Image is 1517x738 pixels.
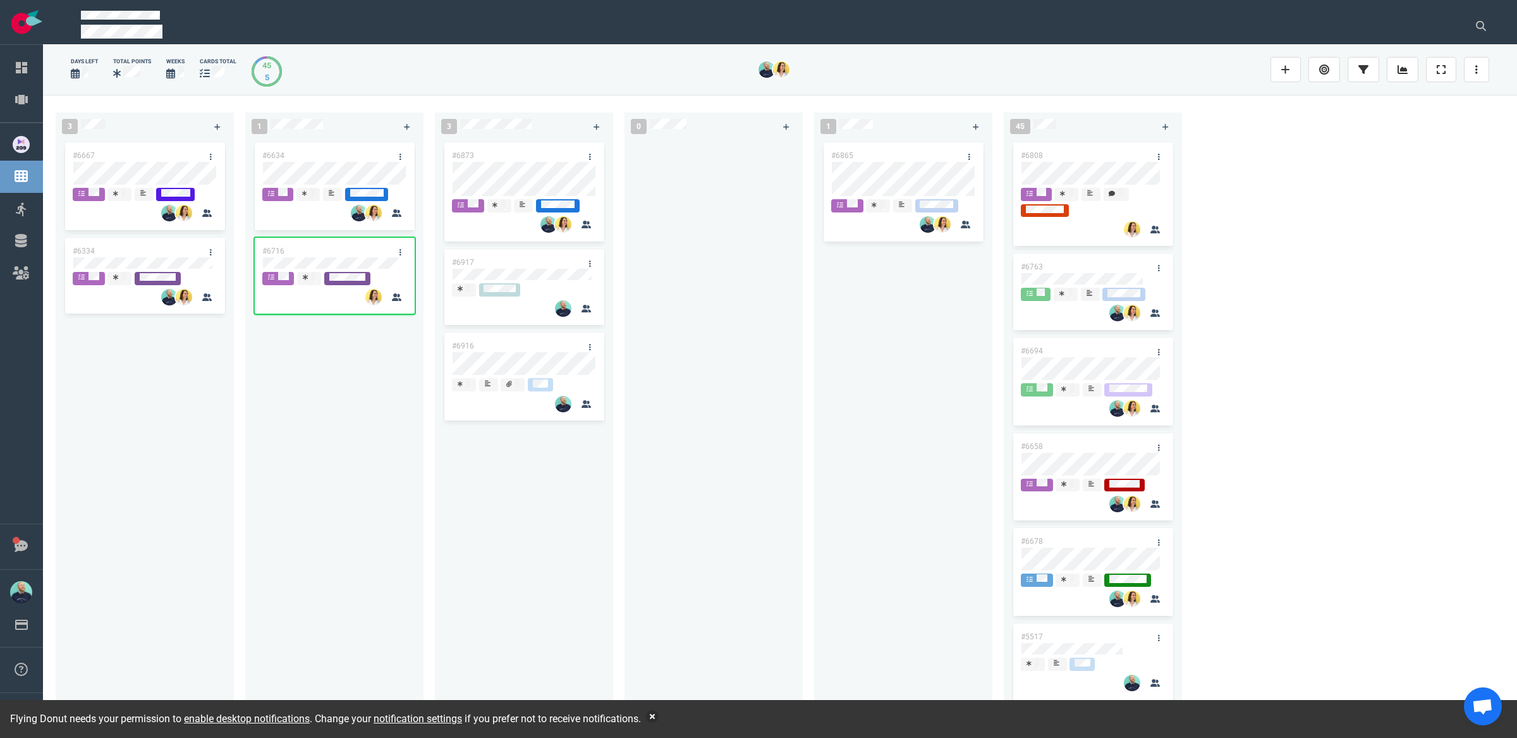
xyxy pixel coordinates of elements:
a: #6808 [1021,151,1043,160]
a: #6873 [452,151,474,160]
a: #6667 [73,151,95,160]
a: #6678 [1021,537,1043,546]
span: . Change your if you prefer not to receive notifications. [310,713,641,725]
img: 26 [365,289,382,305]
img: 26 [1124,591,1140,607]
img: 26 [555,396,571,412]
img: 26 [365,205,382,221]
img: 26 [1124,400,1140,417]
a: #6334 [73,247,95,255]
img: 26 [1124,305,1140,321]
span: 1 [820,119,836,134]
span: 1 [252,119,267,134]
img: 26 [934,216,951,233]
img: 26 [1109,591,1126,607]
a: enable desktop notifications [184,713,310,725]
a: #6716 [262,247,284,255]
a: #6634 [262,151,284,160]
img: 26 [555,300,571,317]
img: 26 [1124,496,1140,512]
div: Ouvrir le chat [1464,687,1502,725]
div: 5 [262,71,271,83]
img: 26 [176,289,192,305]
span: 3 [62,119,78,134]
a: #6658 [1021,442,1043,451]
span: 3 [441,119,457,134]
span: 0 [631,119,647,134]
a: #6763 [1021,262,1043,271]
a: #6916 [452,341,474,350]
img: 26 [176,205,192,221]
img: 26 [1124,675,1140,691]
img: 26 [920,216,936,233]
img: 26 [1109,400,1126,417]
img: 26 [758,61,775,78]
img: 26 [1109,496,1126,512]
img: 26 [555,216,571,233]
a: notification settings [374,713,462,725]
img: 26 [161,289,178,305]
a: #6917 [452,258,474,267]
div: Weeks [166,58,185,66]
div: days left [71,58,98,66]
span: Flying Donut needs your permission to [10,713,310,725]
div: Total Points [113,58,151,66]
img: 26 [161,205,178,221]
img: 26 [773,61,789,78]
img: 26 [351,205,367,221]
img: 26 [540,216,557,233]
div: cards total [200,58,236,66]
a: #6865 [831,151,853,160]
img: 26 [1124,221,1140,238]
img: 26 [1109,305,1126,321]
a: #6694 [1021,347,1043,355]
div: 45 [262,59,271,71]
span: 45 [1010,119,1030,134]
a: #5517 [1021,632,1043,641]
